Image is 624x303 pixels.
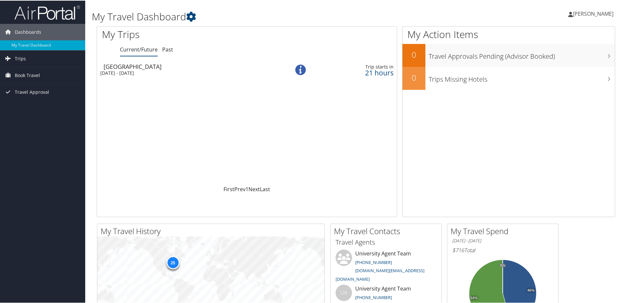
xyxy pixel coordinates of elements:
[452,237,553,243] h6: [DATE] - [DATE]
[102,27,267,41] h1: My Trips
[325,69,394,75] div: 21 hours
[104,63,276,69] div: [GEOGRAPHIC_DATA]
[336,284,352,300] div: UA
[402,66,615,89] a: 0Trips Missing Hotels
[15,50,26,66] span: Trips
[224,185,234,192] a: First
[402,43,615,66] a: 0Travel Approvals Pending (Advisor Booked)
[452,246,553,253] h6: Total
[325,63,394,69] div: Trip starts in
[332,249,440,284] li: University Agent Team
[355,259,392,265] a: [PHONE_NUMBER]
[248,185,260,192] a: Next
[470,295,478,299] tspan: 54%
[355,294,392,300] a: [PHONE_NUMBER]
[295,64,306,74] img: alert-flat-solid-info.png
[451,225,558,236] h2: My Travel Spend
[15,23,41,40] span: Dashboards
[429,48,615,60] h3: Travel Approvals Pending (Advisor Booked)
[15,83,49,100] span: Travel Approval
[245,185,248,192] a: 1
[527,288,535,292] tspan: 46%
[402,49,425,60] h2: 0
[573,10,614,17] span: [PERSON_NAME]
[568,3,620,23] a: [PERSON_NAME]
[402,27,615,41] h1: My Action Items
[334,225,441,236] h2: My Travel Contacts
[234,185,245,192] a: Prev
[336,237,437,246] h3: Travel Agents
[452,246,464,253] span: $716
[15,67,40,83] span: Book Travel
[336,267,424,281] a: [DOMAIN_NAME][EMAIL_ADDRESS][DOMAIN_NAME]
[120,45,158,52] a: Current/Future
[162,45,173,52] a: Past
[429,71,615,83] h3: Trips Missing Hotels
[92,9,444,23] h1: My Travel Dashboard
[100,70,273,75] div: [DATE] - [DATE]
[500,263,505,267] tspan: 0%
[402,71,425,83] h2: 0
[101,225,324,236] h2: My Travel History
[260,185,270,192] a: Last
[14,4,80,20] img: airportal-logo.png
[166,255,179,269] div: 25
